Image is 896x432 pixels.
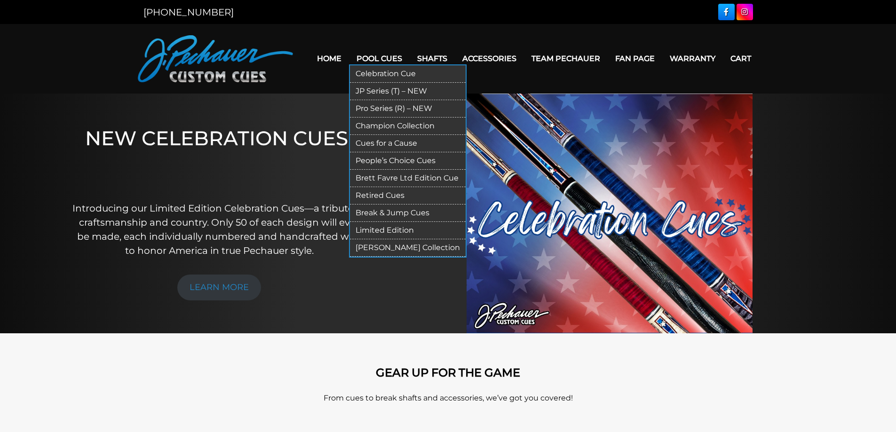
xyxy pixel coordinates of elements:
a: Break & Jump Cues [350,204,466,222]
a: People’s Choice Cues [350,152,466,170]
a: Fan Page [608,47,662,71]
a: Home [309,47,349,71]
a: Pool Cues [349,47,410,71]
a: Cues for a Cause [350,135,466,152]
a: [PERSON_NAME] Collection [350,239,466,257]
a: Celebration Cue [350,65,466,83]
h1: NEW CELEBRATION CUES! [72,126,367,188]
p: From cues to break shafts and accessories, we’ve got you covered! [180,393,716,404]
a: LEARN MORE [177,275,261,300]
a: Warranty [662,47,723,71]
img: Pechauer Custom Cues [138,35,293,82]
strong: GEAR UP FOR THE GAME [376,366,520,379]
a: [PHONE_NUMBER] [143,7,234,18]
a: Accessories [455,47,524,71]
a: Shafts [410,47,455,71]
a: Cart [723,47,759,71]
a: Pro Series (R) – NEW [350,100,466,118]
a: Retired Cues [350,187,466,204]
a: Limited Edition [350,222,466,239]
a: Champion Collection [350,118,466,135]
a: JP Series (T) – NEW [350,83,466,100]
a: Brett Favre Ltd Edition Cue [350,170,466,187]
a: Team Pechauer [524,47,608,71]
p: Introducing our Limited Edition Celebration Cues—a tribute to craftsmanship and country. Only 50 ... [72,201,367,258]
